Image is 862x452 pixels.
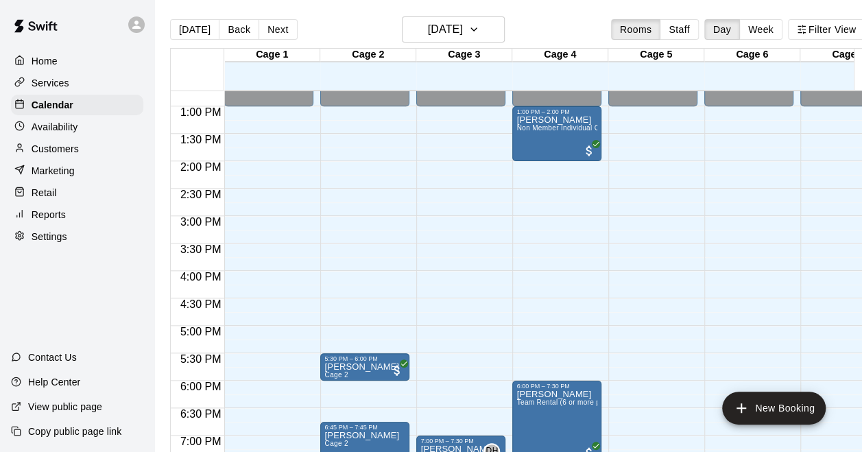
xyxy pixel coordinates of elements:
span: Team Rental (6 or more players) [516,399,622,406]
p: Retail [32,186,57,200]
span: 3:30 PM [177,243,225,255]
span: 5:30 PM [177,353,225,365]
div: 5:30 PM – 6:00 PM [324,355,405,362]
button: Staff [660,19,699,40]
button: add [722,392,826,425]
div: Cage 4 [512,49,608,62]
span: 6:30 PM [177,408,225,420]
span: 2:00 PM [177,161,225,173]
h6: [DATE] [428,20,463,39]
button: [DATE] [170,19,219,40]
span: 4:00 PM [177,271,225,283]
p: View public page [28,400,102,414]
p: Customers [32,142,79,156]
span: Cage 2 [324,440,348,447]
span: 6:00 PM [177,381,225,392]
div: 6:00 PM – 7:30 PM [516,383,597,390]
span: 1:00 PM [177,106,225,118]
button: Rooms [611,19,660,40]
div: Cage 5 [608,49,704,62]
span: All customers have paid [390,364,404,377]
div: 7:00 PM – 7:30 PM [420,438,501,444]
p: Reports [32,208,66,222]
button: Next [259,19,297,40]
button: Back [219,19,259,40]
p: Home [32,54,58,68]
a: Settings [11,226,143,247]
div: 6:45 PM – 7:45 PM [324,424,405,431]
div: Cage 1 [224,49,320,62]
a: Calendar [11,95,143,115]
div: 5:30 PM – 6:00 PM: Eric Yuen [320,353,409,381]
span: Cage 2 [324,371,348,379]
p: Marketing [32,164,75,178]
span: 7:00 PM [177,436,225,447]
p: Services [32,76,69,90]
div: 1:00 PM – 2:00 PM [516,108,597,115]
span: All customers have paid [582,144,596,158]
button: Day [704,19,740,40]
span: 5:00 PM [177,326,225,337]
div: 1:00 PM – 2:00 PM: Rebecca Niemietz [512,106,601,161]
span: 3:00 PM [177,216,225,228]
p: Calendar [32,98,73,112]
a: Customers [11,139,143,159]
div: Cage 6 [704,49,800,62]
a: Home [11,51,143,71]
p: Help Center [28,375,80,389]
a: Retail [11,182,143,203]
span: 4:30 PM [177,298,225,310]
span: 2:30 PM [177,189,225,200]
a: Services [11,73,143,93]
p: Copy public page link [28,425,121,438]
a: Marketing [11,160,143,181]
span: 1:30 PM [177,134,225,145]
div: Cage 3 [416,49,512,62]
p: Availability [32,120,78,134]
button: [DATE] [402,16,505,43]
button: Week [739,19,782,40]
span: Non Member Individual Cage Rental (5 or less players) [516,124,695,132]
div: Cage 2 [320,49,416,62]
p: Contact Us [28,350,77,364]
p: Settings [32,230,67,243]
a: Availability [11,117,143,137]
a: Reports [11,204,143,225]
